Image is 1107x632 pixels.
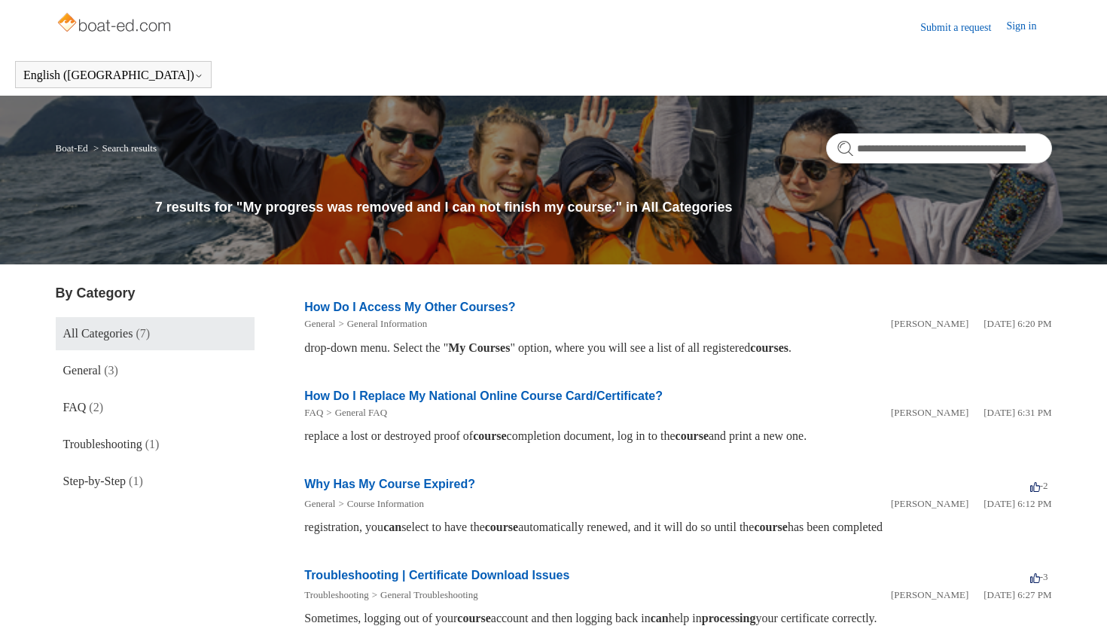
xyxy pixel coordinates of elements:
a: General FAQ [335,407,387,418]
div: replace a lost or destroyed proof of completion document, log in to the and print a new one. [304,427,1051,445]
li: General Information [335,316,427,331]
a: General [304,498,335,509]
em: course [457,612,490,624]
time: 01/05/2024, 18:31 [983,407,1051,418]
a: All Categories (7) [56,317,255,350]
span: (1) [145,438,160,450]
li: General Troubleshooting [369,588,478,603]
a: Why Has My Course Expired? [304,478,475,490]
a: Submit a request [920,20,1006,35]
button: English ([GEOGRAPHIC_DATA]) [23,69,203,82]
time: 01/05/2024, 18:27 [983,589,1051,600]
li: General [304,496,335,511]
li: Boat-Ed [56,142,91,154]
em: My [448,341,465,354]
time: 01/05/2024, 18:12 [983,498,1051,509]
li: Course Information [335,496,424,511]
h3: By Category [56,283,255,304]
div: Sometimes, logging out of your account and then logging back in help in your certificate correctly. [304,609,1051,627]
a: General Information [347,318,427,329]
a: How Do I Access My Other Courses? [304,301,515,313]
li: Troubleshooting [304,588,368,603]
time: 01/05/2024, 18:20 [983,318,1051,329]
h1: 7 results for "My progress was removed and I can not finish my course." in All Categories [155,197,1052,218]
span: All Categories [63,327,133,340]
em: Courses [468,341,510,354]
a: General [304,318,335,329]
em: processing [702,612,756,624]
span: (7) [136,327,150,340]
a: Troubleshooting | Certificate Download Issues [304,569,569,582]
span: (2) [89,401,103,414]
em: course [754,521,787,533]
a: FAQ (2) [56,391,255,424]
li: General FAQ [323,405,387,420]
span: -3 [1030,571,1048,582]
span: (1) [129,475,143,487]
em: course [473,429,506,442]
li: FAQ [304,405,323,420]
a: Troubleshooting (1) [56,428,255,461]
a: Troubleshooting [304,589,368,600]
div: drop-down menu. Select the " " option, where you will see a list of all registered . [304,339,1051,357]
em: course [485,521,518,533]
span: -2 [1030,480,1048,491]
li: General [304,316,335,331]
li: [PERSON_NAME] [891,405,968,420]
li: [PERSON_NAME] [891,316,968,331]
a: FAQ [304,407,323,418]
div: Chat Support [1010,582,1096,621]
a: General Troubleshooting [380,589,478,600]
em: course [675,429,709,442]
img: Boat-Ed Help Center home page [56,9,175,39]
em: can [651,612,669,624]
li: Search results [90,142,157,154]
li: [PERSON_NAME] [891,496,968,511]
span: (3) [104,364,118,377]
span: FAQ [63,401,87,414]
span: Troubleshooting [63,438,142,450]
a: Course Information [347,498,424,509]
div: registration, you select to have the automatically renewed, and it will do so until the has been ... [304,518,1051,536]
span: General [63,364,102,377]
a: How Do I Replace My National Online Course Card/Certificate? [304,389,663,402]
a: Sign in [1006,18,1051,36]
a: Step-by-Step (1) [56,465,255,498]
em: courses [750,341,788,354]
span: Step-by-Step [63,475,127,487]
input: Search [826,133,1052,163]
a: Boat-Ed [56,142,88,154]
em: can [383,521,401,533]
li: [PERSON_NAME] [891,588,968,603]
a: General (3) [56,354,255,387]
